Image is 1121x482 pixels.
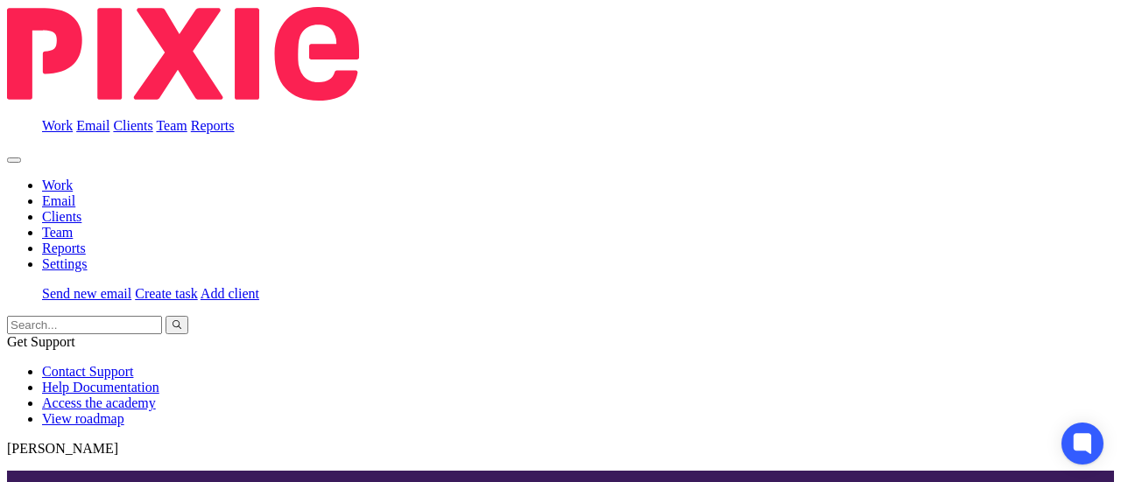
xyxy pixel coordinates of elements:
a: Contact Support [42,364,133,379]
a: Reports [42,241,86,255]
a: Reports [191,118,235,133]
img: Pixie [7,7,359,101]
input: Search [7,316,162,334]
a: Help Documentation [42,380,159,395]
a: Team [156,118,187,133]
a: Create task [135,286,198,301]
a: Work [42,178,73,192]
span: Get Support [7,334,75,349]
a: Clients [113,118,152,133]
a: Settings [42,256,88,271]
a: Clients [42,209,81,224]
a: Email [76,118,109,133]
a: Add client [201,286,259,301]
button: Search [166,316,188,334]
a: Access the academy [42,395,156,410]
p: [PERSON_NAME] [7,441,1114,457]
a: View roadmap [42,411,124,426]
a: Work [42,118,73,133]
a: Send new email [42,286,131,301]
a: Team [42,225,73,240]
a: Email [42,193,75,208]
